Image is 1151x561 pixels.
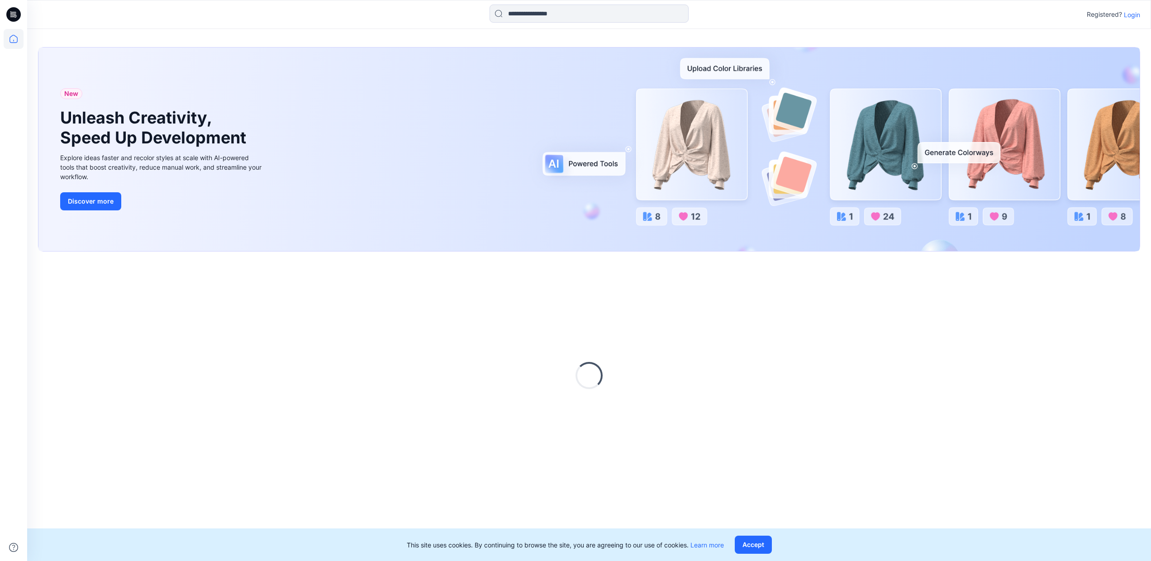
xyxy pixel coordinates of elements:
[60,192,121,210] button: Discover more
[60,153,264,181] div: Explore ideas faster and recolor styles at scale with AI-powered tools that boost creativity, red...
[735,536,772,554] button: Accept
[690,541,724,549] a: Learn more
[1124,10,1140,19] p: Login
[407,540,724,550] p: This site uses cookies. By continuing to browse the site, you are agreeing to our use of cookies.
[60,108,250,147] h1: Unleash Creativity, Speed Up Development
[64,88,78,99] span: New
[1087,9,1122,20] p: Registered?
[60,192,264,210] a: Discover more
